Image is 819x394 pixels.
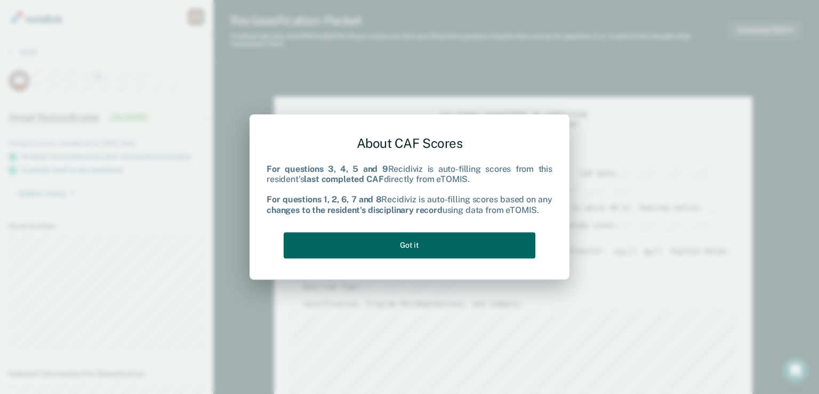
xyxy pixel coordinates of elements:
b: changes to the resident's disciplinary record [267,205,443,215]
b: For questions 3, 4, 5 and 9 [267,164,388,174]
b: last completed CAF [304,174,383,184]
div: About CAF Scores [267,127,552,160]
b: For questions 1, 2, 6, 7 and 8 [267,195,381,205]
button: Got it [284,232,535,258]
div: Recidiviz is auto-filling scores from this resident's directly from eTOMIS. Recidiviz is auto-fil... [267,164,552,215]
